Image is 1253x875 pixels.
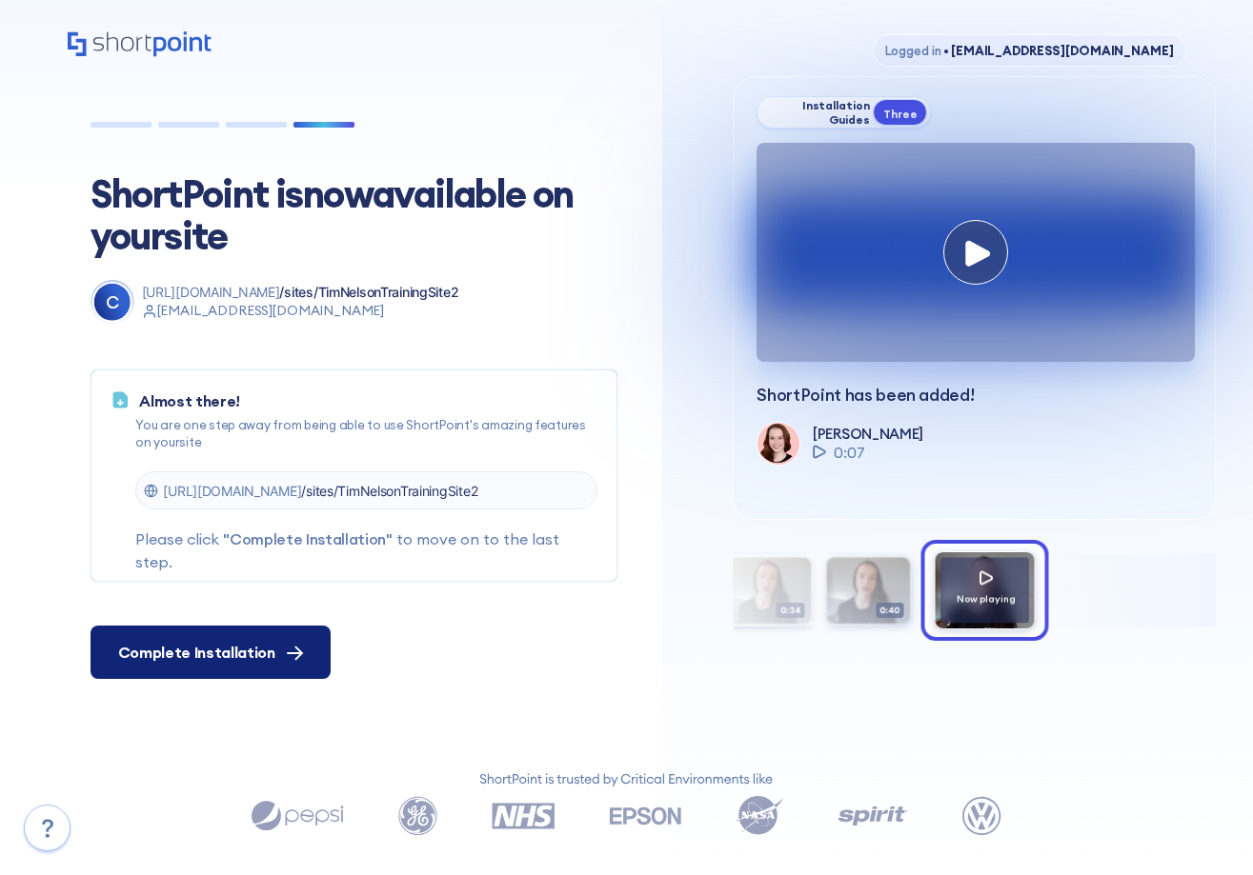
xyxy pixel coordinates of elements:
span: [EMAIL_ADDRESS][DOMAIN_NAME] [940,43,1173,58]
span: /sites/TimNelsonTrainingSite2 [279,284,458,300]
iframe: Chat Widget [910,654,1253,875]
span: Complete Installation [118,641,275,664]
p: [EMAIL_ADDRESS][DOMAIN_NAME] [142,302,459,321]
p: ShortPoint has been added! [757,385,1192,406]
span: "Complete Installation" [223,529,393,548]
div: Installation Guides [769,98,869,127]
p: Almost there! [139,389,596,412]
span: • [943,43,949,58]
h1: ShortPoint is now available on your site [91,173,605,257]
span: [URL][DOMAIN_NAME] [163,483,301,499]
div: C [93,284,131,321]
span: 0:07 [834,441,865,464]
span: 0:40 [876,603,904,619]
span: Now playing [957,592,1016,605]
p: You are one step away from being able to use ShortPoint's amazing features on your site [135,416,596,450]
span: 0:34 [777,603,805,619]
img: shortpoint-support-team [758,423,798,463]
div: Three [873,99,927,126]
span: Logged in [885,43,941,58]
button: Complete Installation [91,626,331,679]
span: /sites/TimNelsonTrainingSite2 [301,483,477,499]
p: Please click to move on to the last step. [135,527,596,573]
p: [PERSON_NAME] [813,425,923,443]
span: [URL][DOMAIN_NAME] [142,284,280,300]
